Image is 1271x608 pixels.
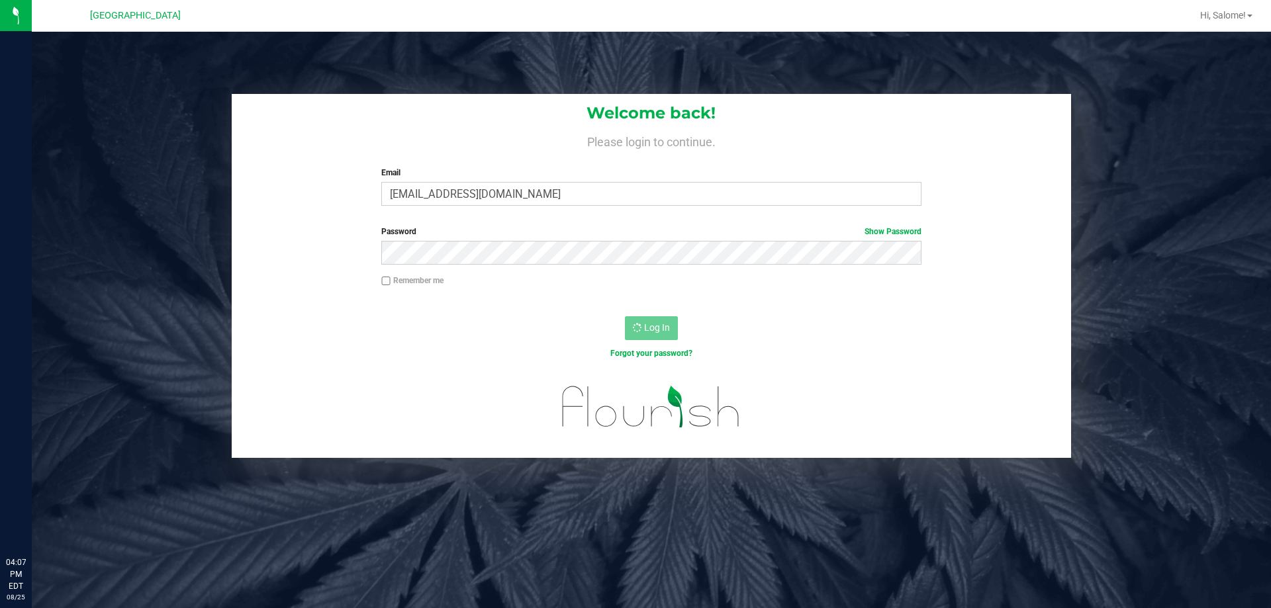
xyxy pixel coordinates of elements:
[381,167,921,179] label: Email
[232,132,1071,148] h4: Please login to continue.
[644,322,670,333] span: Log In
[381,277,391,286] input: Remember me
[546,373,756,441] img: flourish_logo.svg
[610,349,692,358] a: Forgot your password?
[6,592,26,602] p: 08/25
[1200,10,1246,21] span: Hi, Salome!
[381,275,444,286] label: Remember me
[865,227,921,236] a: Show Password
[6,556,26,592] p: 04:07 PM EDT
[90,10,181,21] span: [GEOGRAPHIC_DATA]
[625,316,678,340] button: Log In
[232,105,1071,122] h1: Welcome back!
[381,227,416,236] span: Password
